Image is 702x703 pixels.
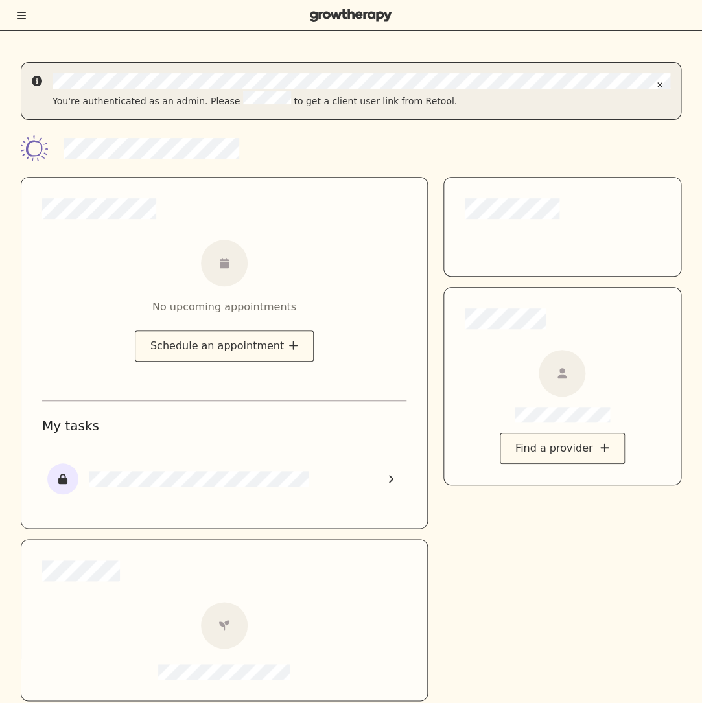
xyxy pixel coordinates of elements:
h1: My tasks [42,417,406,435]
div: No upcoming appointments [152,299,296,315]
div: You're authenticated as an admin. Please to get a client user link from Retool. [53,91,670,109]
button: Close alert [649,73,670,97]
button: Schedule an appointment [135,330,314,362]
a: Find a provider [500,442,625,454]
button: Toggle menu [16,9,27,22]
div: Find a provider [500,433,625,464]
img: Grow Therapy logo [310,9,392,22]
